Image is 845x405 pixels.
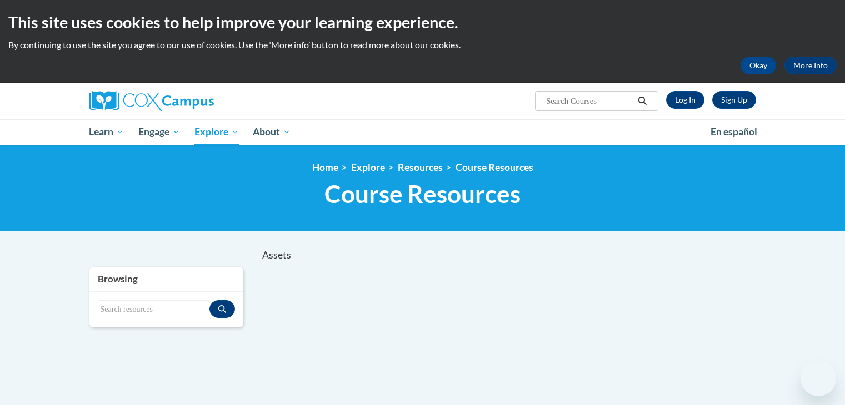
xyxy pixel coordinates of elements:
span: En español [711,126,757,138]
span: About [253,125,291,139]
input: Search resources [98,300,210,319]
img: Cox Campus [89,91,214,111]
a: Course Resources [456,161,533,173]
h2: This site uses cookies to help improve your learning experience. [8,11,837,33]
a: Explore [351,161,385,173]
h3: Browsing [98,272,236,286]
div: Main menu [73,119,773,145]
a: Cox Campus [89,91,301,111]
span: Course Resources [324,179,521,209]
button: Okay [741,57,776,74]
a: En español [703,120,764,144]
a: Home [312,161,338,173]
button: Search resources [209,300,235,318]
a: Engage [131,119,187,145]
a: More Info [784,57,837,74]
iframe: Button to launch messaging window [801,361,836,396]
input: Search Courses [545,94,634,108]
span: Engage [138,125,180,139]
a: Resources [398,161,443,173]
span: Assets [262,249,291,261]
a: About [246,119,298,145]
a: Log In [666,91,704,109]
span: Explore [194,125,239,139]
a: Learn [82,119,132,145]
a: Explore [187,119,246,145]
a: Register [712,91,756,109]
button: Search [634,94,651,108]
p: By continuing to use the site you agree to our use of cookies. Use the ‘More info’ button to read... [8,39,837,51]
span: Learn [89,125,124,139]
